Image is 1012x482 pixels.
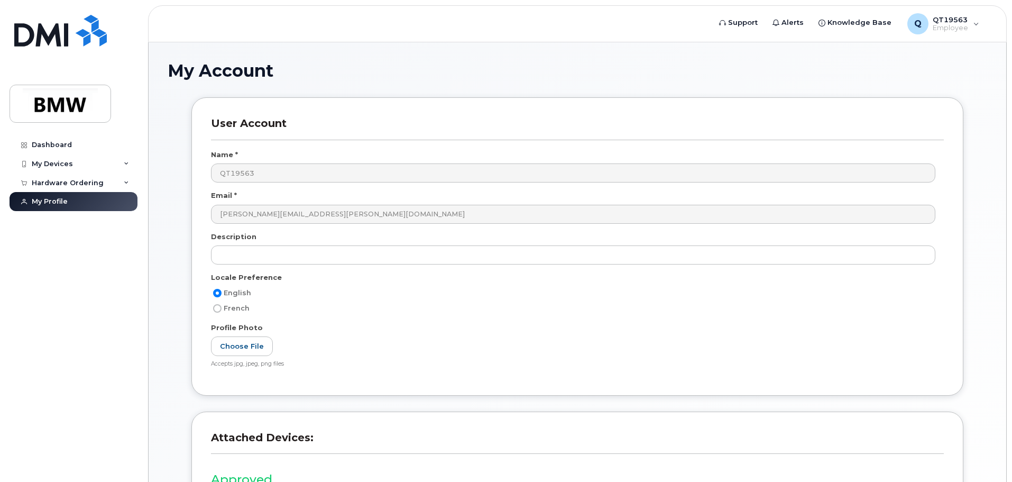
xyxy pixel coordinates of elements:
label: Email * [211,190,237,201]
label: Profile Photo [211,323,263,333]
label: Choose File [211,337,273,356]
span: English [224,289,251,297]
input: French [213,304,222,313]
h3: Attached Devices: [211,431,944,454]
label: Name * [211,150,238,160]
h3: User Account [211,117,944,140]
div: Accepts jpg, jpeg, png files [211,360,935,368]
input: English [213,289,222,297]
label: Description [211,232,256,242]
h1: My Account [168,61,987,80]
span: French [224,304,250,312]
label: Locale Preference [211,272,282,283]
